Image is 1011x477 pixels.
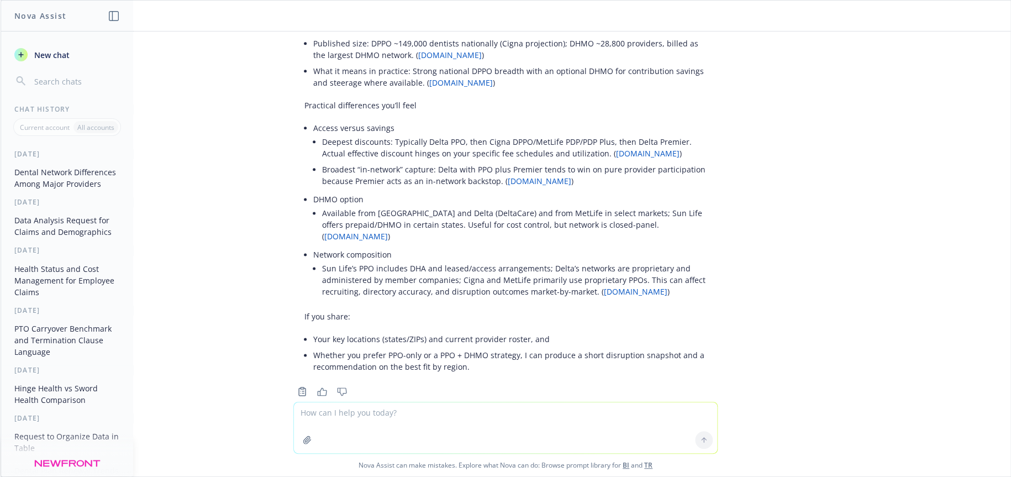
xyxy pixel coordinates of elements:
[313,347,707,375] li: Whether you prefer PPO-only or a PPO + DHMO strategy, I can produce a short disruption snapshot a...
[304,311,707,322] p: If you share:
[508,176,571,186] a: [DOMAIN_NAME]
[313,331,707,347] li: Your key locations (states/ZIPs) and current provider roster, and
[10,45,124,65] button: New chat
[1,104,133,114] div: Chat History
[429,77,493,88] a: [DOMAIN_NAME]
[313,191,707,247] li: DHMO option
[1,245,133,255] div: [DATE]
[322,161,707,189] li: Broadest “in-network” capture: Delta with PPO plus Premier tends to win on pure provider particip...
[10,211,124,241] button: Data Analysis Request for Claims and Demographics
[333,384,351,399] button: Thumbs down
[5,454,1006,476] span: Nova Assist can make mistakes. Explore what Nova can do: Browse prompt library for and
[304,99,707,111] p: Practical differences you’ll feel
[313,247,707,302] li: Network composition
[322,205,707,244] li: Available from [GEOGRAPHIC_DATA] and Delta (DeltaCare) and from MetLife in select markets; Sun Li...
[10,379,124,409] button: Hinge Health vs Sword Health Comparison
[1,365,133,375] div: [DATE]
[604,286,667,297] a: [DOMAIN_NAME]
[297,386,307,396] svg: Copy to clipboard
[313,120,707,191] li: Access versus savings
[322,260,707,300] li: Sun Life’s PPO includes DHA and leased/access arrangements; Delta’s networks are proprietary and ...
[1,306,133,315] div: [DATE]
[623,460,629,470] a: BI
[1,149,133,159] div: [DATE]
[32,74,120,89] input: Search chats
[14,10,66,22] h1: Nova Assist
[10,427,124,457] button: Request to Organize Data in Table
[313,63,707,91] li: What it means in practice: Strong national DPPO breadth with an optional DHMO for contribution sa...
[77,123,114,132] p: All accounts
[324,231,388,242] a: [DOMAIN_NAME]
[418,50,482,60] a: [DOMAIN_NAME]
[32,49,70,61] span: New chat
[616,148,680,159] a: [DOMAIN_NAME]
[10,319,124,361] button: PTO Carryover Benchmark and Termination Clause Language
[313,35,707,63] li: Published size: DPPO ~149,000 dentists nationally (Cigna projection); DHMO ~28,800 providers, bil...
[10,260,124,301] button: Health Status and Cost Management for Employee Claims
[20,123,70,132] p: Current account
[1,413,133,423] div: [DATE]
[1,197,133,207] div: [DATE]
[10,163,124,193] button: Dental Network Differences Among Major Providers
[644,460,652,470] a: TR
[322,134,707,161] li: Deepest discounts: Typically Delta PPO, then Cigna DPPO/MetLife PDP/PDP Plus, then Delta Premier....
